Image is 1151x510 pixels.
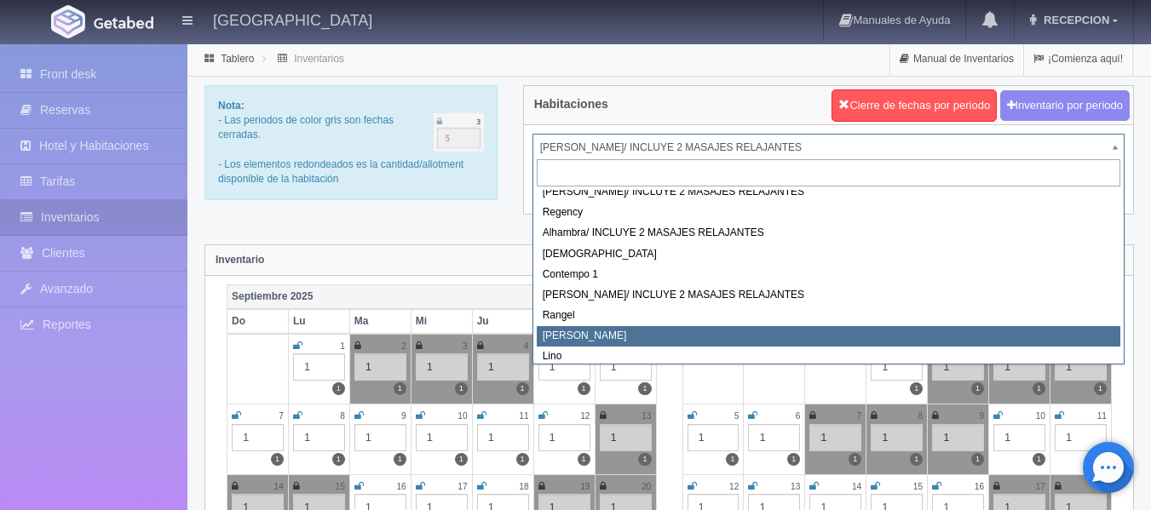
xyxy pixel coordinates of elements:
[537,265,1120,285] div: Contempo 1
[537,244,1120,265] div: [DEMOGRAPHIC_DATA]
[537,306,1120,326] div: Rangel
[537,182,1120,203] div: [PERSON_NAME]/ INCLUYE 2 MASAJES RELAJANTES
[537,285,1120,306] div: [PERSON_NAME]/ INCLUYE 2 MASAJES RELAJANTES
[537,326,1120,347] div: [PERSON_NAME]
[537,223,1120,244] div: Alhambra/ INCLUYE 2 MASAJES RELAJANTES
[537,203,1120,223] div: Regency
[537,347,1120,367] div: Lino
